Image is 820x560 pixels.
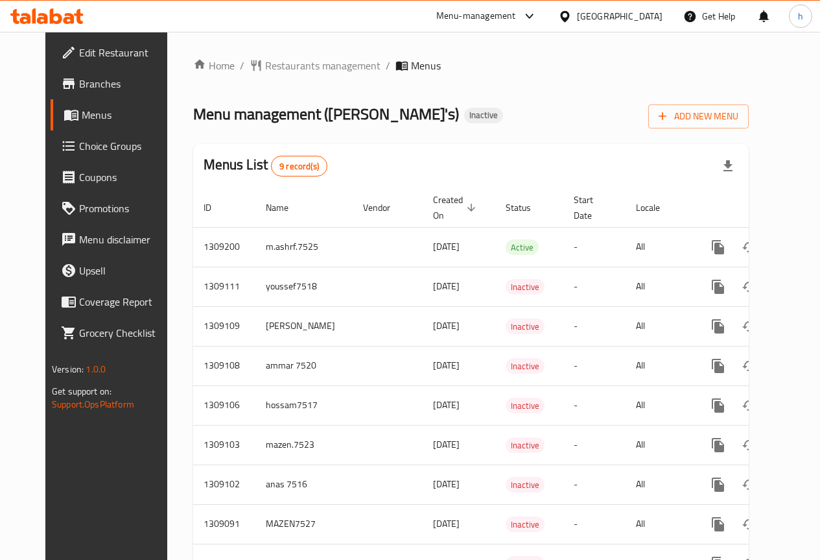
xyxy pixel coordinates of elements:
[703,271,734,302] button: more
[703,430,734,461] button: more
[82,107,172,123] span: Menus
[86,361,106,378] span: 1.0.0
[506,517,545,532] span: Inactive
[79,263,172,278] span: Upsell
[506,517,545,532] div: Inactive
[433,515,460,532] span: [DATE]
[464,110,503,121] span: Inactive
[712,151,744,182] div: Export file
[506,280,545,295] span: Inactive
[563,306,626,346] td: -
[433,238,460,255] span: [DATE]
[626,346,692,385] td: All
[193,504,255,544] td: 1309091
[506,438,545,453] span: Inactive
[265,58,381,73] span: Restaurants management
[250,58,381,73] a: Restaurants management
[51,255,182,286] a: Upsell
[240,58,244,73] li: /
[563,425,626,465] td: -
[626,306,692,346] td: All
[51,37,182,68] a: Edit Restaurant
[703,509,734,540] button: more
[626,425,692,465] td: All
[734,311,765,342] button: Change Status
[204,200,228,215] span: ID
[255,465,353,504] td: anas 7516
[563,267,626,306] td: -
[636,200,677,215] span: Locale
[436,8,516,24] div: Menu-management
[193,306,255,346] td: 1309109
[703,311,734,342] button: more
[266,200,305,215] span: Name
[577,9,662,23] div: [GEOGRAPHIC_DATA]
[626,267,692,306] td: All
[433,278,460,295] span: [DATE]
[506,359,545,374] span: Inactive
[734,390,765,421] button: Change Status
[506,437,545,453] div: Inactive
[626,227,692,267] td: All
[703,390,734,421] button: more
[193,267,255,306] td: 1309111
[798,9,803,23] span: h
[51,130,182,162] a: Choice Groups
[506,398,545,413] span: Inactive
[563,227,626,267] td: -
[193,425,255,465] td: 1309103
[193,58,235,73] a: Home
[563,346,626,385] td: -
[506,478,545,493] span: Inactive
[193,346,255,385] td: 1309108
[51,193,182,224] a: Promotions
[52,383,111,400] span: Get support on:
[433,436,460,453] span: [DATE]
[79,294,172,310] span: Coverage Report
[563,385,626,425] td: -
[51,162,182,193] a: Coupons
[506,319,545,334] span: Inactive
[79,169,172,185] span: Coupons
[255,267,353,306] td: youssef7518
[563,465,626,504] td: -
[734,232,765,263] button: Change Status
[648,104,749,128] button: Add New Menu
[193,465,255,504] td: 1309102
[433,357,460,374] span: [DATE]
[506,319,545,334] div: Inactive
[506,398,545,413] div: Inactive
[79,325,172,341] span: Grocery Checklist
[255,346,353,385] td: ammar 7520
[52,396,134,413] a: Support.OpsPlatform
[464,108,503,123] div: Inactive
[703,469,734,500] button: more
[734,271,765,302] button: Change Status
[255,425,353,465] td: mazen.7523
[626,465,692,504] td: All
[363,200,407,215] span: Vendor
[703,232,734,263] button: more
[193,385,255,425] td: 1309106
[411,58,441,73] span: Menus
[626,385,692,425] td: All
[659,108,738,125] span: Add New Menu
[79,138,172,154] span: Choice Groups
[433,192,480,223] span: Created On
[79,201,172,216] span: Promotions
[51,68,182,99] a: Branches
[734,509,765,540] button: Change Status
[563,504,626,544] td: -
[271,156,327,177] div: Total records count
[506,358,545,374] div: Inactive
[734,350,765,382] button: Change Status
[79,232,172,247] span: Menu disclaimer
[386,58,390,73] li: /
[506,200,548,215] span: Status
[574,192,610,223] span: Start Date
[193,58,749,73] nav: breadcrumb
[433,476,460,493] span: [DATE]
[51,286,182,317] a: Coverage Report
